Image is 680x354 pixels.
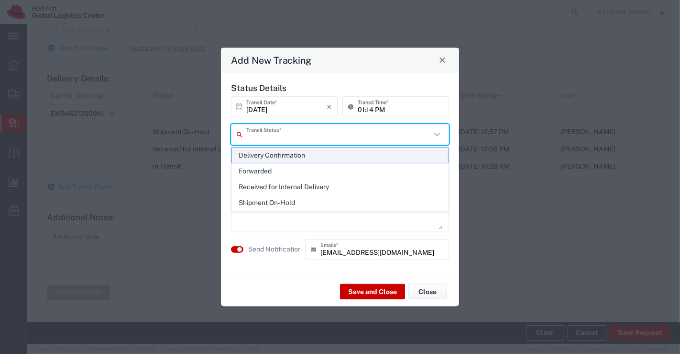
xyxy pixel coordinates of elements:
[232,195,449,210] span: Shipment On-Hold
[436,53,449,67] button: Close
[231,82,449,92] h5: Status Details
[248,244,302,254] label: Send Notification
[248,244,300,254] agx-label: Send Notification
[408,284,447,299] button: Close
[232,164,449,179] span: Forwarded
[327,99,332,114] i: ×
[232,180,449,194] span: Received for Internal Delivery
[340,284,405,299] button: Save and Close
[232,148,449,163] span: Delivery Confirmation
[231,53,312,67] h4: Add New Tracking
